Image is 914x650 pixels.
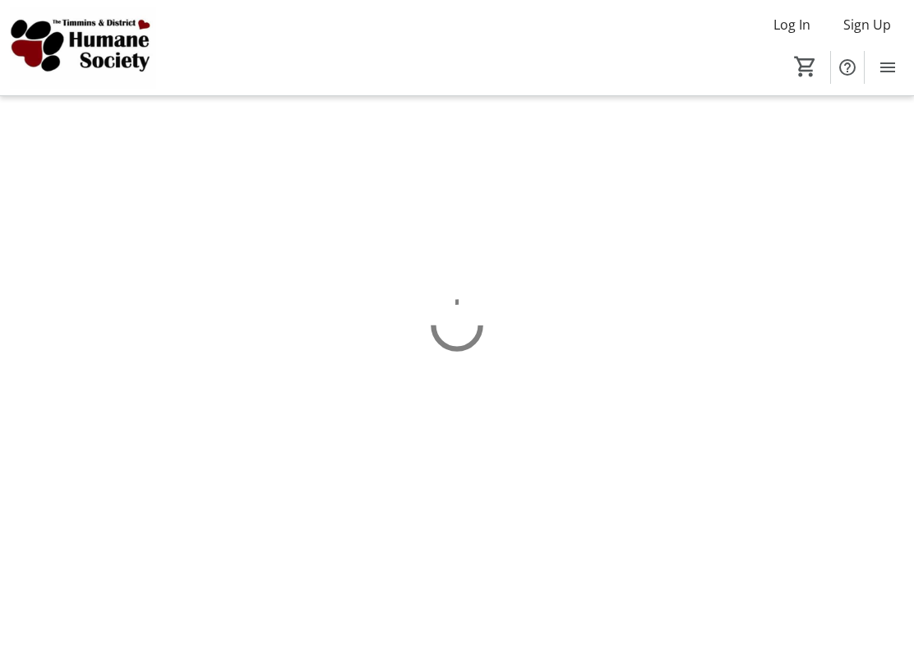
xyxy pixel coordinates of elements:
button: Help [831,51,864,84]
button: Menu [871,51,904,84]
button: Sign Up [830,12,904,38]
button: Log In [760,12,824,38]
button: Cart [791,52,820,81]
span: Log In [773,15,810,35]
span: Sign Up [843,15,891,35]
img: Timmins and District Humane Society's Logo [10,7,156,89]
